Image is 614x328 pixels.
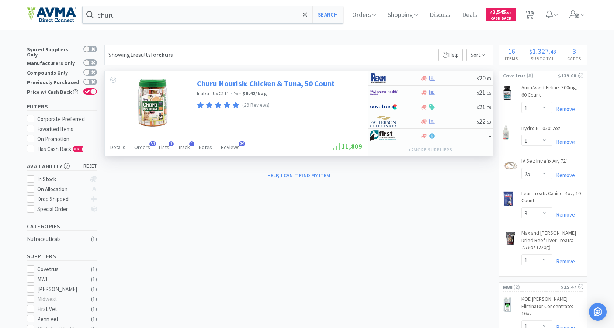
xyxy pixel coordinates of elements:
[526,72,558,79] span: ( 5 )
[37,175,86,184] div: In Stock
[524,48,562,55] div: .
[477,117,491,125] span: 22
[159,51,174,58] strong: churu
[27,46,80,57] div: Synced Suppliers Only
[210,90,212,97] span: ·
[552,172,575,179] a: Remove
[37,315,83,324] div: Penn Vet
[522,13,537,19] a: 16
[477,90,479,96] span: $
[159,144,169,151] span: Lists
[489,131,491,140] span: -
[37,145,83,152] span: Has Cash Back
[91,275,97,284] div: ( 1 )
[503,158,518,173] img: b8be99f666a747eeaecdf5c6f8ac2911_27532.png
[263,169,335,182] button: Help, I can't find my item
[312,6,343,23] button: Search
[108,50,174,60] div: Showing 1 results
[503,231,518,246] img: 5ef1a1c0f6924c64b5042b9d2bb47f9d_545231.png
[91,315,97,324] div: ( 1 )
[37,135,97,144] div: On Promotion
[169,141,174,146] span: 1
[503,72,526,80] span: Covetrus
[427,12,453,18] a: Discuss
[370,87,398,98] img: f6b2451649754179b5b4e0c70c3f7cb0_2.png
[197,90,209,97] a: Inaba
[27,235,87,244] div: Nutraceuticals
[83,162,97,170] span: reset
[370,116,398,127] img: f5e969b455434c6296c6d81ef179fa71_3.png
[562,55,587,62] h4: Carts
[503,297,512,312] img: 0794054d08c64776a12ad31fb1f74740_10085.png
[91,295,97,304] div: ( 1 )
[459,12,480,18] a: Deals
[27,252,97,260] h5: Suppliers
[405,145,456,155] button: +2more suppliers
[552,258,575,265] a: Remove
[91,285,97,294] div: ( 1 )
[243,90,267,97] strong: $0.42 / bag
[513,283,561,291] span: ( 2 )
[438,49,463,61] p: Help
[572,46,576,56] span: 3
[521,158,568,168] a: IV Set: Intrafix Air, 72"
[91,265,97,274] div: ( 1 )
[27,79,80,85] div: Previously Purchased
[477,105,479,110] span: $
[552,106,575,113] a: Remove
[477,76,479,82] span: $
[477,103,491,111] span: 21
[83,6,343,23] input: Search by item, sku, manufacturer, ingredient, size...
[477,119,479,125] span: $
[499,55,524,62] h4: Items
[477,88,491,97] span: 21
[27,102,97,111] h5: Filters
[508,46,515,56] span: 16
[27,69,80,75] div: Compounds Only
[91,235,97,244] div: ( 1 )
[561,283,583,291] div: $35.47
[521,296,583,320] a: KOE [PERSON_NAME] Eliminator Concentrate: 16oz
[532,46,549,56] span: 1,327
[524,55,562,62] h4: Subtotal
[506,10,511,15] span: . 58
[486,119,491,125] span: . 53
[37,295,83,304] div: Midwest
[503,125,509,140] img: 73e0b3a9074d4765bb4ced10fb0f695e_27059.png
[37,125,97,134] div: Favorited Items
[37,185,86,194] div: On Allocation
[477,74,491,82] span: 20
[110,144,125,151] span: Details
[558,72,583,80] div: $139.08
[486,76,491,82] span: . 83
[27,59,80,66] div: Manufacturers Only
[27,7,76,23] img: e4e33dab9f054f5782a47901c742baa9_102.png
[486,105,491,110] span: . 79
[37,115,97,124] div: Corporate Preferred
[37,265,83,274] div: Covetrus
[37,205,86,214] div: Special Order
[466,49,489,61] span: Sort
[91,305,97,314] div: ( 1 )
[490,8,511,15] span: 2,545
[552,138,575,145] a: Remove
[239,141,245,146] span: 29
[151,51,174,58] span: for
[521,84,583,101] a: AminAvast Feline: 300mg, 60 Count
[178,144,190,151] span: Track
[233,91,242,96] span: from
[197,79,335,89] a: Churu Nourish: Chicken & Tuna, 50 Count
[486,5,516,25] a: $2,545.58Cash Back
[37,305,83,314] div: First Vet
[213,90,230,97] span: UVC111
[221,144,240,151] span: Reviews
[37,285,83,294] div: [PERSON_NAME]
[27,162,97,170] h5: Availability
[73,147,80,151] span: CB
[589,303,607,321] div: Open Intercom Messenger
[27,88,80,94] div: Price w/ Cash Back
[530,48,532,55] span: $
[503,283,513,291] span: MWI
[27,222,97,231] h5: Categories
[521,125,561,135] a: Hydro B 1020: 2oz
